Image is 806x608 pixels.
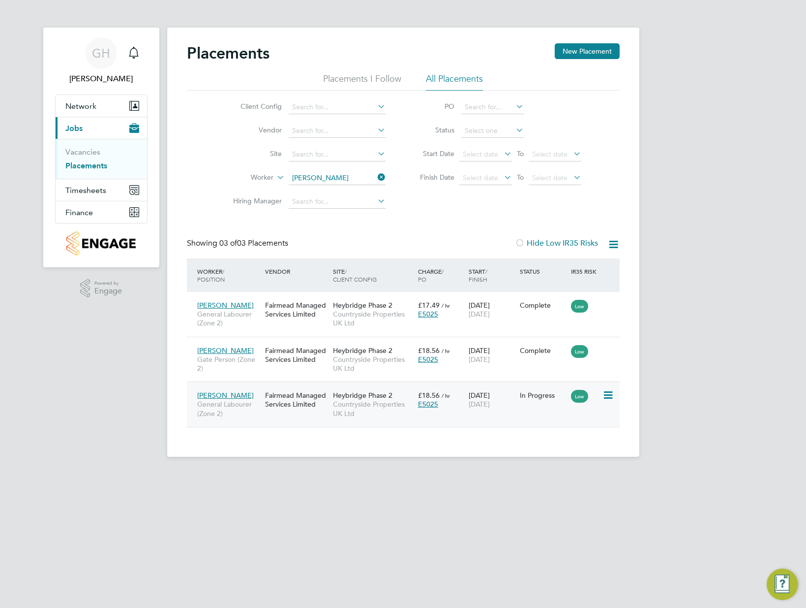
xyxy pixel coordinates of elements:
label: Hiring Manager [225,196,282,205]
nav: Main navigation [43,28,159,267]
span: E5025 [418,400,438,409]
span: General Labourer (Zone 2) [197,400,260,417]
span: £17.49 [418,301,440,310]
div: Start [466,262,517,288]
span: [PERSON_NAME] [197,346,254,355]
span: [PERSON_NAME] [197,391,254,400]
button: New Placement [555,43,620,59]
span: To [514,147,527,160]
a: Powered byEngage [80,279,122,298]
span: Gemma Hone [55,73,148,85]
span: General Labourer (Zone 2) [197,310,260,327]
span: E5025 [418,355,438,364]
a: Go to home page [55,231,148,256]
span: / Position [197,267,225,283]
span: / PO [418,267,444,283]
input: Search for... [461,100,524,114]
div: Showing [187,238,290,249]
input: Search for... [289,195,386,209]
label: Worker [217,173,273,183]
span: Select date [463,173,498,182]
span: Countryside Properties UK Ltd [333,400,413,417]
a: [PERSON_NAME]General Labourer (Zone 2)Fairmead Managed Services LimitedHeybridge Phase 2Countrysi... [195,385,620,394]
span: Engage [94,287,122,295]
div: Fairmead Managed Services Limited [263,296,330,323]
span: Powered by [94,279,122,288]
label: Vendor [225,126,282,134]
span: Low [571,300,588,313]
span: Low [571,390,588,403]
input: Search for... [289,100,386,114]
div: Fairmead Managed Services Limited [263,341,330,369]
span: GH [92,47,110,60]
span: / Client Config [333,267,377,283]
a: [PERSON_NAME]Gate Person (Zone 2)Fairmead Managed Services LimitedHeybridge Phase 2Countryside Pr... [195,341,620,349]
li: Placements I Follow [323,73,401,91]
span: £18.56 [418,346,440,355]
input: Search for... [289,148,386,161]
button: Network [56,95,147,117]
span: / hr [442,392,450,399]
button: Finance [56,201,147,223]
span: Heybridge Phase 2 [333,301,392,310]
label: Site [225,149,282,158]
div: Worker [195,262,263,288]
span: Low [571,345,588,358]
span: Network [65,101,96,111]
a: Vacancies [65,147,100,157]
a: [PERSON_NAME]General Labourer (Zone 2)Fairmead Managed Services LimitedHeybridge Phase 2Countrysi... [195,295,620,304]
div: Complete [520,346,566,355]
span: Heybridge Phase 2 [333,346,392,355]
span: Timesheets [65,186,106,195]
img: countryside-properties-logo-retina.png [66,231,136,256]
span: Countryside Properties UK Ltd [333,310,413,327]
input: Select one [461,124,524,138]
div: Status [517,262,568,280]
label: Finish Date [410,173,454,182]
span: £18.56 [418,391,440,400]
h2: Placements [187,43,269,63]
span: 03 of [219,238,237,248]
input: Search for... [289,171,386,185]
div: Jobs [56,139,147,179]
input: Search for... [289,124,386,138]
li: All Placements [426,73,483,91]
span: Select date [532,173,567,182]
button: Jobs [56,117,147,139]
span: / hr [442,302,450,309]
span: Countryside Properties UK Ltd [333,355,413,373]
span: [DATE] [469,355,490,364]
span: 03 Placements [219,238,288,248]
span: Finance [65,208,93,217]
span: Heybridge Phase 2 [333,391,392,400]
button: Timesheets [56,179,147,201]
button: Engage Resource Center [767,569,798,600]
a: Placements [65,161,107,170]
div: Fairmead Managed Services Limited [263,386,330,414]
div: [DATE] [466,386,517,414]
div: In Progress [520,391,566,400]
label: Hide Low IR35 Risks [515,238,598,248]
div: [DATE] [466,296,517,323]
span: / hr [442,347,450,354]
a: GH[PERSON_NAME] [55,37,148,85]
div: [DATE] [466,341,517,369]
span: / Finish [469,267,487,283]
div: Charge [416,262,467,288]
div: Complete [520,301,566,310]
div: Site [330,262,416,288]
div: Vendor [263,262,330,280]
label: Status [410,126,454,134]
span: E5025 [418,310,438,319]
label: PO [410,102,454,111]
label: Client Config [225,102,282,111]
div: IR35 Risk [568,262,602,280]
span: Select date [463,150,498,159]
span: [PERSON_NAME] [197,301,254,310]
span: [DATE] [469,310,490,319]
span: Gate Person (Zone 2) [197,355,260,373]
span: Select date [532,150,567,159]
span: [DATE] [469,400,490,409]
label: Start Date [410,149,454,158]
span: Jobs [65,124,83,133]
